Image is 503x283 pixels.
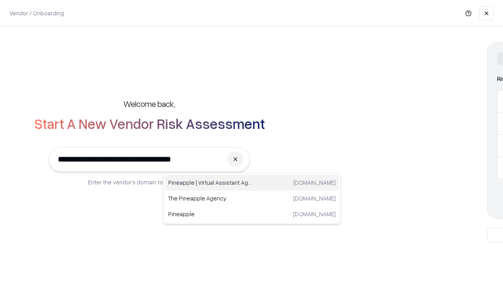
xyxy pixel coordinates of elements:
h5: Welcome back, [123,98,175,109]
div: Suggestions [163,173,341,224]
p: Pineapple | Virtual Assistant Agency [168,178,252,187]
p: [DOMAIN_NAME] [293,178,336,187]
p: [DOMAIN_NAME] [293,210,336,218]
p: The Pineapple Agency [168,194,252,202]
p: Pineapple [168,210,252,218]
h2: Start A New Vendor Risk Assessment [34,116,265,131]
p: Enter the vendor’s domain to begin onboarding [88,178,211,186]
p: Vendor / Onboarding [9,9,64,17]
p: [DOMAIN_NAME] [293,194,336,202]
